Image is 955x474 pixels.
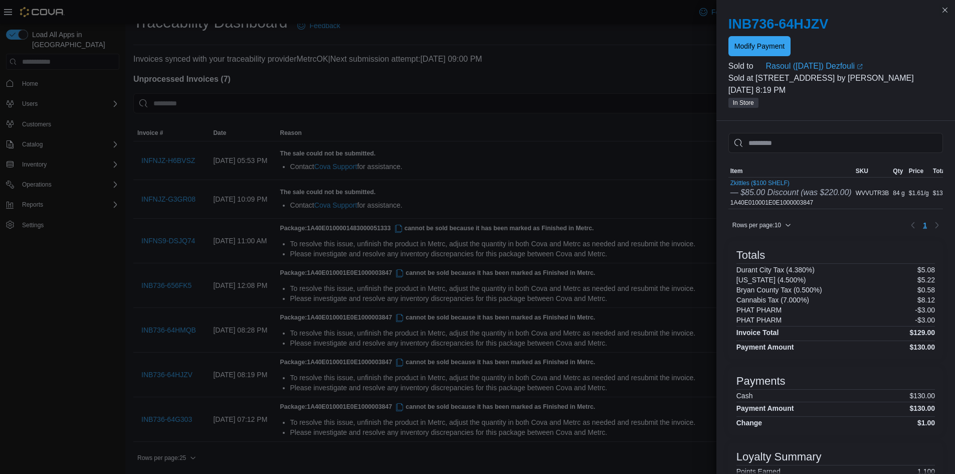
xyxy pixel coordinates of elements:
[907,217,943,233] nav: Pagination for table: MemoryTable from EuiInMemoryTable
[907,165,931,177] button: Price
[728,72,943,84] p: Sold at [STREET_ADDRESS] by [PERSON_NAME]
[909,392,935,400] p: $130.00
[730,167,743,175] span: Item
[923,220,927,230] span: 1
[730,180,852,207] div: 1A40E010001E0E1000003847
[736,306,782,314] h6: PHAT PHARM
[856,167,868,175] span: SKU
[917,276,935,284] p: $5.22
[736,249,765,261] h3: Totals
[909,329,935,337] h4: $129.00
[728,165,854,177] button: Item
[893,167,903,175] span: Qty
[733,98,754,107] span: In Store
[730,187,852,199] div: — $85.00 Discount (was $220.00)
[732,221,781,229] span: Rows per page : 10
[931,219,943,231] button: Next page
[917,419,935,427] h4: $1.00
[915,316,935,324] p: -$3.00
[736,316,782,324] h6: PHAT PHARM
[917,296,935,304] p: $8.12
[728,219,795,231] button: Rows per page:10
[736,296,809,304] h6: Cannabis Tax (7.000%)
[736,266,815,274] h6: Durant City Tax (4.380%)
[933,167,947,175] span: Total
[730,180,852,187] button: Zkittles ($100 SHELF)
[766,60,943,72] a: Rasoul ([DATE]) DezfouliExternal link
[736,451,822,463] h3: Loyalty Summary
[728,98,758,108] span: In Store
[939,4,951,16] button: Close this dialog
[728,133,943,153] input: This is a search bar. As you type, the results lower in the page will automatically filter.
[915,306,935,314] p: -$3.00
[728,60,764,72] div: Sold to
[736,343,794,351] h4: Payment Amount
[917,286,935,294] p: $0.58
[891,187,906,199] div: 84 g
[736,392,753,400] h6: Cash
[734,41,785,51] span: Modify Payment
[909,343,935,351] h4: $130.00
[736,375,786,387] h3: Payments
[907,187,931,199] div: $1.61/g
[907,219,919,231] button: Previous page
[728,36,791,56] button: Modify Payment
[736,286,822,294] h6: Bryan County Tax (0.500%)
[736,329,779,337] h4: Invoice Total
[736,276,806,284] h6: [US_STATE] (4.500%)
[856,189,889,197] span: WVVUTR3B
[909,404,935,412] h4: $130.00
[854,165,891,177] button: SKU
[857,64,863,70] svg: External link
[919,217,931,233] button: Page 1 of 1
[917,266,935,274] p: $5.08
[919,217,931,233] ul: Pagination for table: MemoryTable from EuiInMemoryTable
[909,167,923,175] span: Price
[891,165,906,177] button: Qty
[728,16,943,32] h2: INB736-64HJZV
[736,404,794,412] h4: Payment Amount
[728,84,943,96] p: [DATE] 8:19 PM
[736,419,762,427] h4: Change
